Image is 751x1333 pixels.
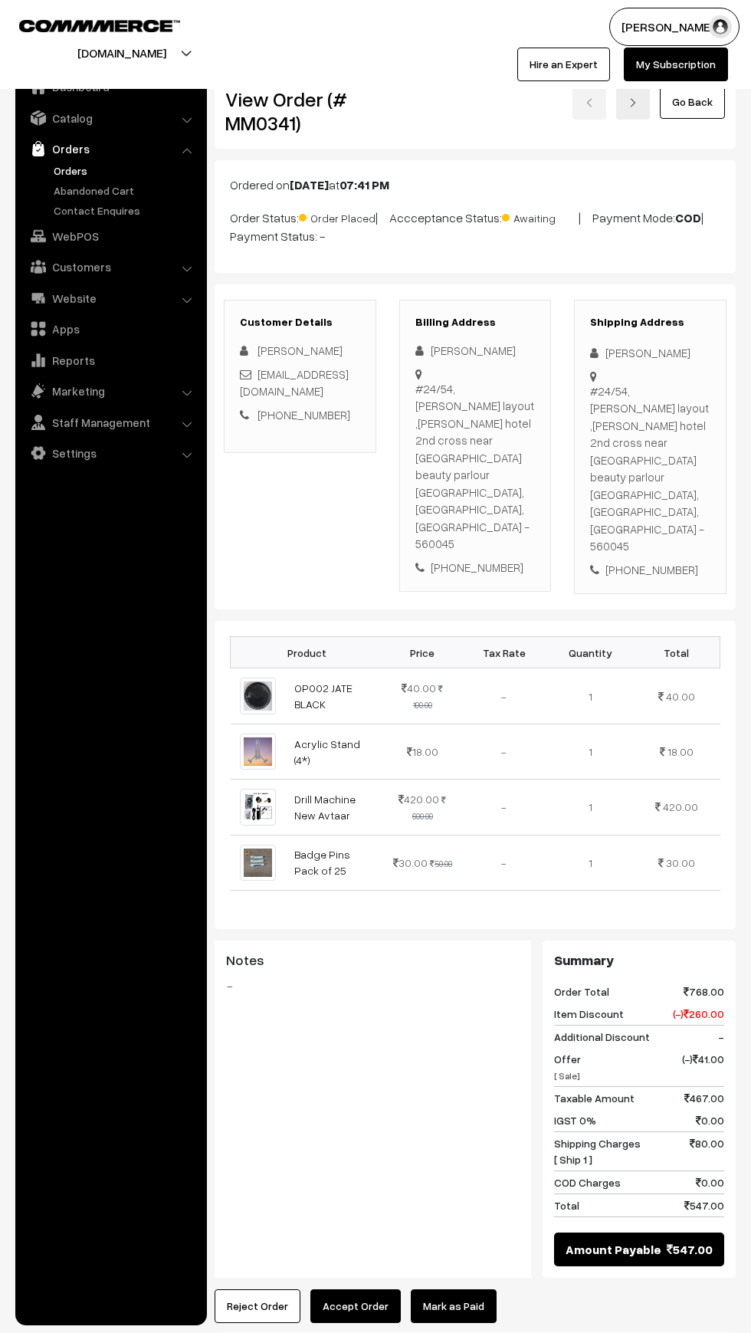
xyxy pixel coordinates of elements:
[240,678,276,714] img: 1700130523007-763093237.png
[589,800,592,813] span: 1
[310,1289,401,1323] button: Accept Order
[294,737,360,767] a: Acrylic Stand (4*)
[590,561,710,579] div: [PHONE_NUMBER]
[412,795,447,821] strike: 600.00
[554,1051,581,1083] span: Offer
[299,206,375,226] span: Order Placed
[566,1240,661,1259] span: Amount Payable
[240,734,276,770] img: acry-removebg-preview.png
[554,952,724,969] h3: Summary
[696,1174,724,1190] span: 0.00
[682,1051,724,1083] span: (-) 41.00
[19,346,202,374] a: Reports
[628,98,638,107] img: right-arrow.png
[411,1289,497,1323] a: Mark as Paid
[554,1174,621,1190] span: COD Charges
[19,15,153,34] a: COMMMERCE
[554,1197,579,1213] span: Total
[230,176,720,194] p: Ordered on at
[226,977,520,995] blockquote: -
[684,1197,724,1213] span: 547.00
[415,559,536,576] div: [PHONE_NUMBER]
[19,104,202,132] a: Catalog
[633,637,720,668] th: Total
[690,1135,724,1167] span: 80.00
[19,20,180,31] img: COMMMERCE
[547,637,633,668] th: Quantity
[461,780,547,835] td: -
[590,344,710,362] div: [PERSON_NAME]
[684,1090,724,1106] span: 467.00
[684,983,724,1000] span: 768.00
[667,1240,713,1259] span: 547.00
[718,1029,724,1045] span: -
[517,48,610,81] a: Hire an Expert
[696,1112,724,1128] span: 0.00
[461,835,547,890] td: -
[666,856,695,869] span: 30.00
[19,135,202,163] a: Orders
[19,377,202,405] a: Marketing
[461,724,547,779] td: -
[589,690,592,703] span: 1
[407,745,438,758] span: 18.00
[675,210,701,225] b: COD
[554,1006,624,1022] span: Item Discount
[589,856,592,869] span: 1
[24,34,220,72] button: [DOMAIN_NAME]
[19,284,202,312] a: Website
[294,793,356,822] a: Drill Machine New Avtaar
[709,15,732,38] img: user
[415,316,536,329] h3: Billing Address
[398,793,439,806] span: 420.00
[393,856,428,869] span: 30.00
[19,222,202,250] a: WebPOS
[339,177,389,192] b: 07:41 PM
[624,48,728,81] a: My Subscription
[240,367,349,399] a: [EMAIL_ADDRESS][DOMAIN_NAME]
[257,408,350,422] a: [PHONE_NUMBER]
[667,745,694,758] span: 18.00
[660,85,725,119] a: Go Back
[226,952,520,969] h3: Notes
[231,637,384,668] th: Product
[461,668,547,724] td: -
[554,1070,580,1082] span: [ Sale]
[554,1029,650,1045] span: Additional Discount
[590,316,710,329] h3: Shipping Address
[502,206,579,226] span: Awaiting
[589,745,592,758] span: 1
[19,409,202,436] a: Staff Management
[19,253,202,281] a: Customers
[554,1112,596,1128] span: IGST 0%
[402,681,436,694] span: 40.00
[294,681,353,711] a: OP002 JATE BLACK
[590,382,710,555] div: #24/54,[PERSON_NAME] layout ,[PERSON_NAME] hotel 2nd cross near [GEOGRAPHIC_DATA] beauty parlour ...
[294,848,350,877] a: Badge Pins Pack of 25
[290,177,329,192] b: [DATE]
[415,380,536,553] div: #24/54,[PERSON_NAME] layout ,[PERSON_NAME] hotel 2nd cross near [GEOGRAPHIC_DATA] beauty parlour ...
[257,343,343,357] span: [PERSON_NAME]
[554,1135,641,1167] span: Shipping Charges [ Ship 1 ]
[609,8,740,46] button: [PERSON_NAME]…
[215,1289,300,1323] button: Reject Order
[50,182,202,199] a: Abandoned Cart
[384,637,461,668] th: Price
[50,163,202,179] a: Orders
[19,439,202,467] a: Settings
[50,202,202,218] a: Contact Enquires
[461,637,547,668] th: Tax Rate
[240,789,276,825] img: screenshot_2024-03-15-15-53-27-69_4b6cc9a4723ae985c8838ff750a7d124-1710498330987-mouldmarket.jpg
[430,859,452,868] strike: 50.00
[554,1090,635,1106] span: Taxable Amount
[663,800,698,813] span: 420.00
[19,315,202,343] a: Apps
[240,845,276,881] img: img-20240629-wa0018-1719639518705-mouldmarket.jpg
[554,983,609,1000] span: Order Total
[225,87,376,135] h2: View Order (# MM0341)
[673,1006,724,1022] span: (-) 260.00
[230,206,720,245] p: Order Status: | Accceptance Status: | Payment Mode: | Payment Status: -
[415,342,536,360] div: [PERSON_NAME]
[666,690,695,703] span: 40.00
[240,316,360,329] h3: Customer Details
